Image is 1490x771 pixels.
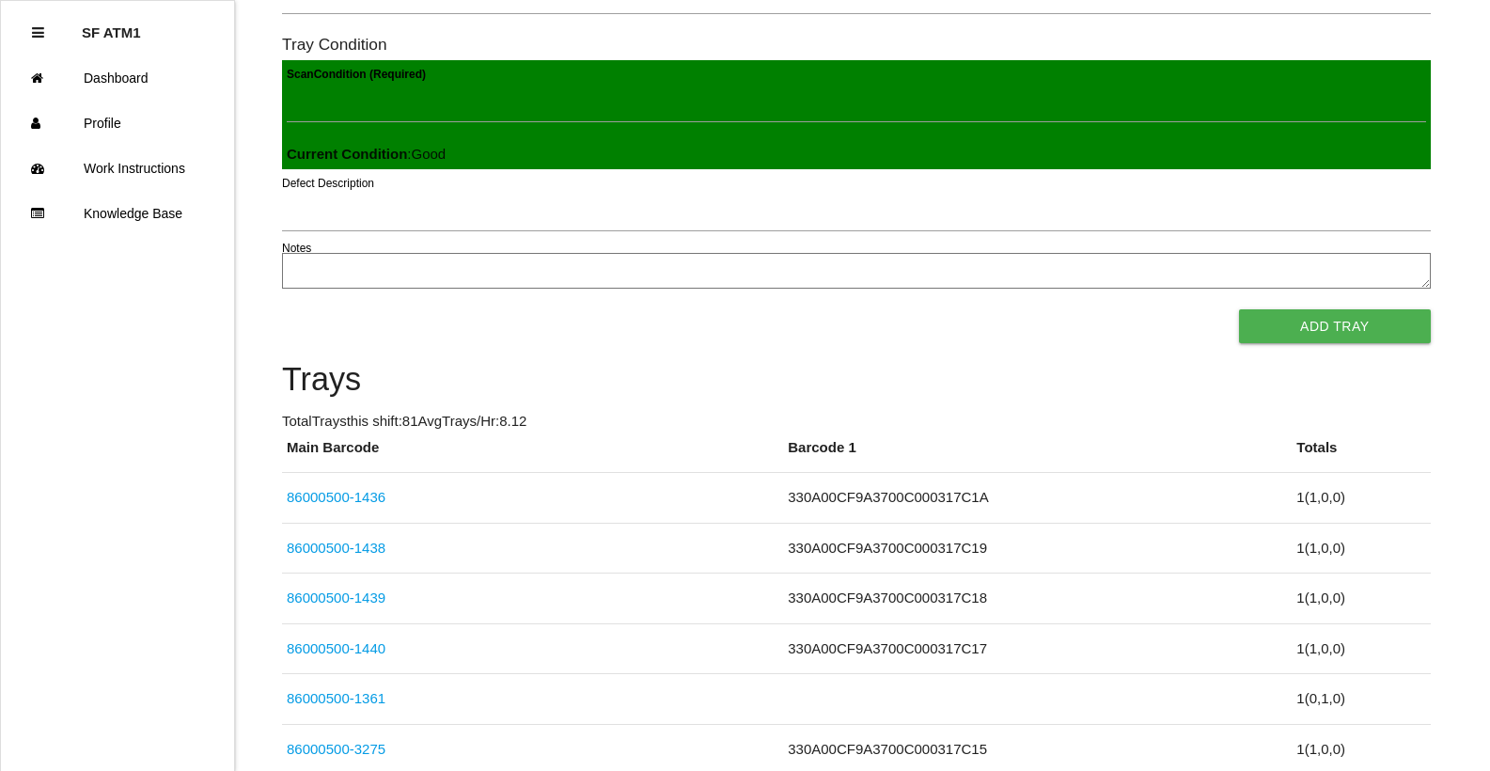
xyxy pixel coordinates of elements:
[82,10,141,40] p: SF ATM1
[1,101,234,146] a: Profile
[282,411,1431,433] p: Total Trays this shift: 81 Avg Trays /Hr: 8.12
[1,55,234,101] a: Dashboard
[1292,574,1430,624] td: 1 ( 1 , 0 , 0 )
[1292,623,1430,674] td: 1 ( 1 , 0 , 0 )
[287,489,385,505] a: 86000500-1436
[282,362,1431,398] h4: Trays
[287,146,446,162] span: : Good
[1292,674,1430,725] td: 1 ( 0 , 1 , 0 )
[1,146,234,191] a: Work Instructions
[1292,437,1430,473] th: Totals
[783,623,1292,674] td: 330A00CF9A3700C000317C17
[282,240,311,257] label: Notes
[282,36,1431,54] h6: Tray Condition
[287,146,407,162] b: Current Condition
[287,67,426,80] b: Scan Condition (Required)
[287,590,385,606] a: 86000500-1439
[287,540,385,556] a: 86000500-1438
[1292,523,1430,574] td: 1 ( 1 , 0 , 0 )
[1292,473,1430,524] td: 1 ( 1 , 0 , 0 )
[282,175,374,192] label: Defect Description
[287,741,385,757] a: 86000500-3275
[1239,309,1431,343] button: Add Tray
[32,10,44,55] div: Close
[1,191,234,236] a: Knowledge Base
[783,437,1292,473] th: Barcode 1
[287,640,385,656] a: 86000500-1440
[783,574,1292,624] td: 330A00CF9A3700C000317C18
[282,437,783,473] th: Main Barcode
[783,523,1292,574] td: 330A00CF9A3700C000317C19
[287,690,385,706] a: 86000500-1361
[783,473,1292,524] td: 330A00CF9A3700C000317C1A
